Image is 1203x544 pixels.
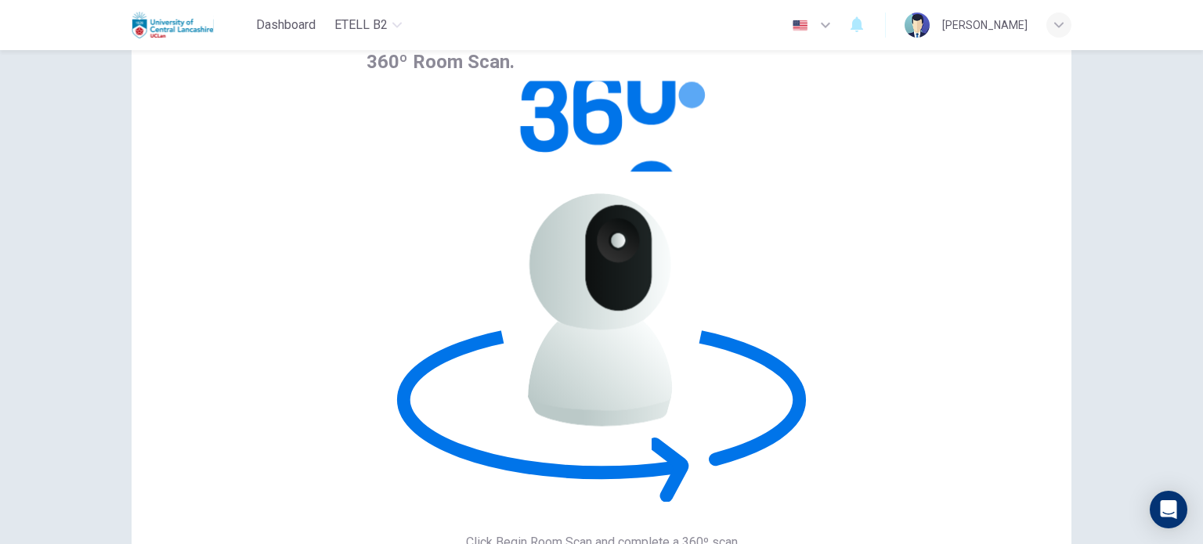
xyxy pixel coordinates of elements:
[1150,491,1187,528] div: Open Intercom Messenger
[256,16,316,34] span: Dashboard
[250,11,322,39] button: Dashboard
[132,9,214,41] img: Uclan logo
[905,13,930,38] img: Profile picture
[132,9,250,41] a: Uclan logo
[328,11,408,39] button: eTELL B2
[367,51,515,73] span: 360º Room Scan.
[334,16,388,34] span: eTELL B2
[790,20,810,31] img: en
[942,16,1028,34] div: [PERSON_NAME]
